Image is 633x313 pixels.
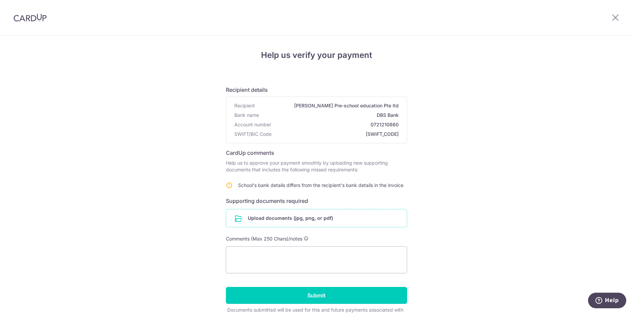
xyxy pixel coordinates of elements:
div: Upload documents (jpg, png, or pdf) [226,209,407,227]
h6: CardUp comments [226,149,407,157]
span: School's bank details differs from the recipient's bank details in the invoice [238,182,403,188]
iframe: Opens a widget where you can find more information [588,293,626,310]
h4: Help us verify your payment [226,49,407,61]
h6: Supporting documents required [226,197,407,205]
span: Account number [234,121,271,128]
span: Recipient [234,102,255,109]
span: [SWIFT_CODE] [274,131,399,138]
img: CardUp [14,14,47,22]
span: Comments (Max 250 Chars)/notes [226,236,302,242]
span: SWIFT/BIC Code [234,131,272,138]
span: 0721210860 [274,121,399,128]
p: Help us to approve your payment smoothly by uploading new supporting documents that includes the ... [226,160,407,173]
span: DBS Bank [262,112,399,119]
h6: Recipient details [226,86,407,94]
span: Bank name [234,112,259,119]
span: [PERSON_NAME] Pre-school education Pte ltd [258,102,399,109]
input: Submit [226,287,407,304]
